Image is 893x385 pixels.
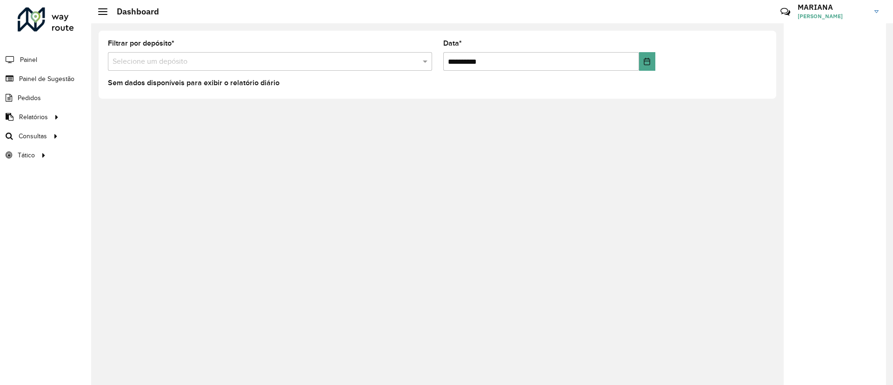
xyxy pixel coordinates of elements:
[639,52,655,71] button: Choose Date
[18,93,41,103] span: Pedidos
[798,12,867,20] span: [PERSON_NAME]
[443,38,462,49] label: Data
[19,112,48,122] span: Relatórios
[108,77,280,88] label: Sem dados disponíveis para exibir o relatório diário
[798,3,867,12] h3: MARIANA
[20,55,37,65] span: Painel
[775,2,795,22] a: Contato Rápido
[18,150,35,160] span: Tático
[19,131,47,141] span: Consultas
[19,74,74,84] span: Painel de Sugestão
[108,38,174,49] label: Filtrar por depósito
[107,7,159,17] h2: Dashboard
